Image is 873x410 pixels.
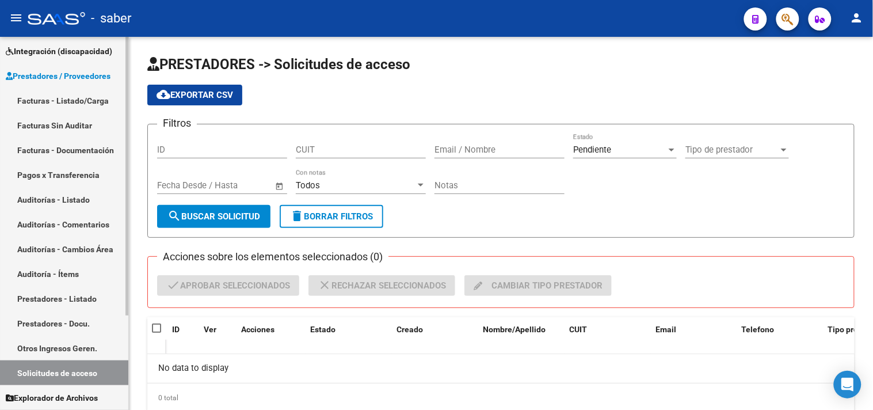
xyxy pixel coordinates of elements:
mat-icon: delete [290,209,304,223]
button: Open calendar [273,180,287,193]
mat-icon: close [318,278,331,292]
datatable-header-cell: Telefono [737,317,824,355]
span: Estado [310,325,336,334]
input: Fecha fin [214,180,270,191]
span: Todos [296,180,320,191]
span: Creado [397,325,423,334]
datatable-header-cell: Acciones [237,317,306,355]
mat-icon: person [850,11,864,25]
span: - saber [91,6,131,31]
datatable-header-cell: Creado [392,317,478,355]
span: ID [172,325,180,334]
span: Aprobar seleccionados [166,275,290,296]
button: Aprobar seleccionados [157,275,299,296]
span: PRESTADORES -> Solicitudes de acceso [147,56,410,73]
span: Integración (discapacidad) [6,45,112,58]
span: CUIT [569,325,587,334]
span: Buscar solicitud [167,211,260,222]
mat-icon: check [166,278,180,292]
button: Exportar CSV [147,85,242,105]
span: Email [655,325,676,334]
mat-icon: cloud_download [157,88,170,101]
span: Cambiar tipo prestador [474,275,603,296]
input: Fecha inicio [157,180,204,191]
button: Borrar Filtros [280,205,383,228]
button: Rechazar seleccionados [308,275,455,296]
mat-icon: menu [9,11,23,25]
datatable-header-cell: CUIT [565,317,651,355]
datatable-header-cell: Ver [199,317,237,355]
span: Tipo de prestador [685,145,779,155]
span: Acciones [241,325,275,334]
datatable-header-cell: Nombre/Apellido [478,317,565,355]
button: Buscar solicitud [157,205,270,228]
div: No data to display [147,354,855,383]
h3: Acciones sobre los elementos seleccionados (0) [157,249,388,265]
button: Cambiar tipo prestador [464,275,612,296]
mat-icon: search [167,209,181,223]
span: Exportar CSV [157,90,233,100]
datatable-header-cell: ID [167,317,199,355]
span: Ver [204,325,216,334]
span: Rechazar seleccionados [318,275,446,296]
div: Open Intercom Messenger [834,371,861,398]
span: Pendiente [573,145,611,155]
span: Borrar Filtros [290,211,373,222]
datatable-header-cell: Email [651,317,737,355]
span: Explorador de Archivos [6,392,98,404]
span: Telefono [742,325,775,334]
h3: Filtros [157,115,197,131]
datatable-header-cell: Estado [306,317,392,355]
span: Prestadores / Proveedores [6,70,110,82]
span: Nombre/Apellido [483,325,546,334]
